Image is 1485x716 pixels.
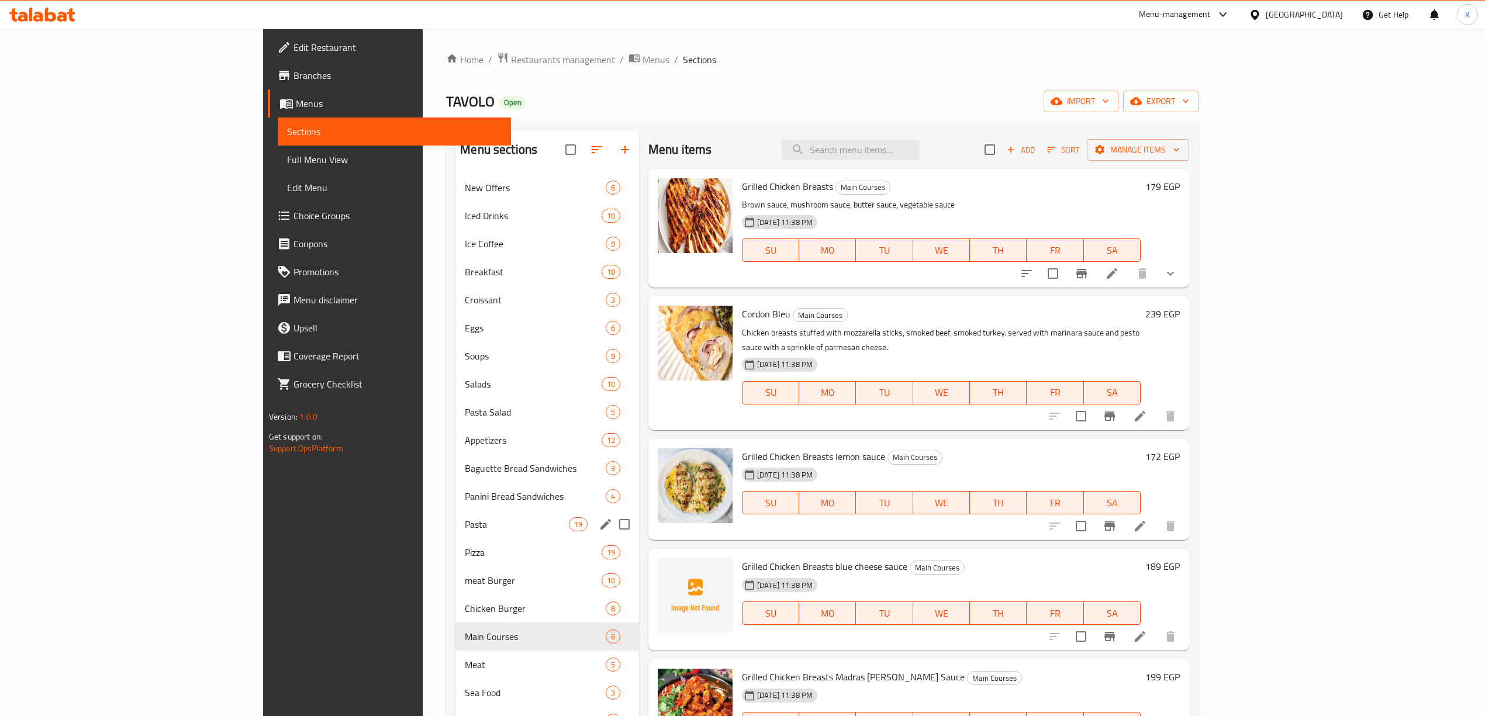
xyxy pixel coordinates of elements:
[606,351,620,362] span: 9
[1031,242,1079,259] span: FR
[799,601,856,625] button: MO
[511,53,615,67] span: Restaurants management
[918,494,965,511] span: WE
[606,405,620,419] div: items
[465,405,606,419] div: Pasta Salad
[658,448,733,523] img: Grilled Chicken Breasts lemon sauce
[455,510,639,538] div: Pasta19edit
[1013,260,1041,288] button: sort-choices
[602,573,620,587] div: items
[835,181,890,195] div: Main Courses
[268,202,511,230] a: Choice Groups
[1084,491,1141,514] button: SA
[1089,605,1136,622] span: SA
[752,580,817,591] span: [DATE] 11:38 PM
[793,309,847,322] span: Main Courses
[293,40,502,54] span: Edit Restaurant
[1031,494,1079,511] span: FR
[299,409,317,424] span: 1.0.0
[1145,558,1180,575] h6: 189 EGP
[1123,91,1199,112] button: export
[1027,491,1083,514] button: FR
[606,323,620,334] span: 6
[1145,178,1180,195] h6: 179 EGP
[1465,8,1470,21] span: K
[799,381,856,404] button: MO
[606,181,620,195] div: items
[602,547,620,558] span: 19
[1002,141,1039,159] span: Add item
[1133,409,1147,423] a: Edit menu item
[455,679,639,707] div: Sea Food3
[606,491,620,502] span: 4
[1053,94,1109,109] span: import
[658,178,733,253] img: Grilled Chicken Breasts
[888,451,942,464] span: Main Courses
[674,53,678,67] li: /
[602,379,620,390] span: 10
[1031,605,1079,622] span: FR
[861,605,908,622] span: TU
[658,558,733,633] img: Grilled Chicken Breasts blue cheese sauce
[465,377,601,391] div: Salads
[606,489,620,503] div: items
[455,258,639,286] div: Breakfast18
[455,370,639,398] div: Salads10
[742,326,1141,355] p: Chicken breasts stuffed with mozzarella sticks, smoked beef, smoked turkey. served with marinara ...
[742,178,833,195] span: Grilled Chicken Breasts
[752,217,817,228] span: [DATE] 11:38 PM
[268,286,511,314] a: Menu disclaimer
[268,230,511,258] a: Coupons
[887,451,942,465] div: Main Courses
[455,230,639,258] div: Ice Coffee9
[465,658,606,672] div: Meat
[742,601,799,625] button: SU
[742,238,799,262] button: SU
[465,629,606,644] span: Main Courses
[293,68,502,82] span: Branches
[465,293,606,307] span: Croissant
[455,174,639,202] div: New Offers6
[1266,8,1343,21] div: [GEOGRAPHIC_DATA]
[975,494,1022,511] span: TH
[465,601,606,615] span: Chicken Burger
[597,516,614,533] button: edit
[465,349,606,363] span: Soups
[268,89,511,117] a: Menus
[455,314,639,342] div: Eggs6
[602,267,620,278] span: 18
[970,491,1027,514] button: TH
[269,441,343,456] a: Support.OpsPlatform
[910,561,965,575] div: Main Courses
[465,573,601,587] span: meat Burger
[293,209,502,223] span: Choice Groups
[446,52,1199,67] nav: breadcrumb
[1145,448,1180,465] h6: 172 EGP
[913,238,970,262] button: WE
[856,491,913,514] button: TU
[287,153,502,167] span: Full Menu View
[269,409,298,424] span: Version:
[742,305,790,323] span: Cordon Bleu
[465,181,606,195] div: New Offers
[742,668,965,686] span: Grilled Chicken Breasts Madras [PERSON_NAME] Sauce
[455,482,639,510] div: Panini Bread Sandwiches4
[465,433,601,447] span: Appetizers
[606,629,620,644] div: items
[296,96,502,110] span: Menus
[1156,402,1184,430] button: delete
[1002,141,1039,159] button: Add
[913,491,970,514] button: WE
[1133,519,1147,533] a: Edit menu item
[856,601,913,625] button: TU
[293,293,502,307] span: Menu disclaimer
[1044,91,1118,112] button: import
[602,433,620,447] div: items
[278,117,511,146] a: Sections
[606,407,620,418] span: 5
[799,491,856,514] button: MO
[499,98,526,108] span: Open
[683,53,716,67] span: Sections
